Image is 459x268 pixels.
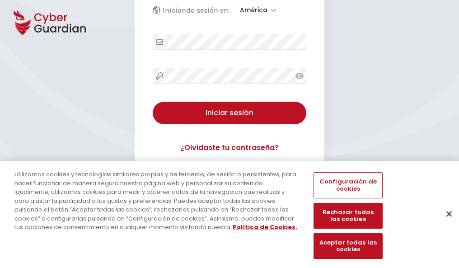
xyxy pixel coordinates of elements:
[153,102,306,124] button: Iniciar sesión
[314,233,382,259] button: Aceptar todas las cookies
[314,172,382,198] button: Configuración de cookies
[314,203,382,229] button: Rechazar todas las cookies
[233,223,297,231] a: Más información sobre su privacidad, se abre en una nueva pestaña
[439,204,459,224] button: Cerrar
[159,108,300,118] div: Iniciar sesión
[14,170,300,232] div: Utilizamos cookies y tecnologías similares propias y de terceros, de sesión o persistentes, para ...
[153,142,306,153] a: ¿Olvidaste tu contraseña?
